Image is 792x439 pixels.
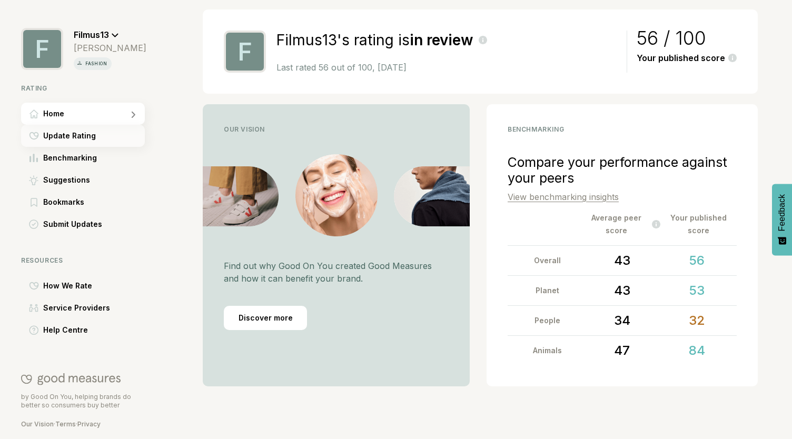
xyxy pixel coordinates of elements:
div: 43 [587,276,657,305]
p: Last rated 56 out of 100, [DATE] [276,62,617,73]
div: Rating [21,84,146,92]
a: Privacy [77,420,101,428]
div: 43 [587,246,657,275]
img: Home [29,109,38,118]
div: Our Vision [224,125,449,133]
a: Help CentreHelp Centre [21,319,146,341]
iframe: Website support platform help button [746,393,781,428]
div: benchmarking [508,125,737,133]
div: 84 [662,336,732,365]
span: How We Rate [43,280,92,292]
a: View benchmarking insights [508,192,619,202]
img: Update Rating [29,132,39,140]
span: Bookmarks [43,196,84,208]
a: Our Vision [21,420,54,428]
strong: in review [410,31,473,49]
span: Help Centre [43,324,88,336]
div: Compare your performance against your peers [508,154,737,186]
div: · · [21,420,145,428]
h2: Filmus13's rating is [276,31,617,50]
span: Service Providers [43,302,110,314]
div: 32 [662,306,732,335]
div: Average peer score [584,212,660,237]
span: Submit Updates [43,218,102,231]
span: Feedback [777,194,787,231]
div: Your published score [637,53,737,63]
img: Benchmarking [29,154,38,162]
a: SuggestionsSuggestions [21,169,146,191]
div: 53 [662,276,732,305]
a: Update RatingUpdate Rating [21,125,146,147]
a: HomeHome [21,103,146,125]
div: Resources [21,256,146,264]
div: Your published score [660,212,737,237]
img: vertical icon [76,59,83,67]
img: How We Rate [29,282,39,290]
div: Animals [512,336,582,365]
p: Find out why Good On You created Good Measures and how it can benefit your brand. [224,260,449,285]
img: Vision [295,154,378,236]
a: BenchmarkingBenchmarking [21,147,146,169]
div: People [512,306,582,335]
a: How We RateHow We Rate [21,275,146,297]
p: by Good On You, helping brands do better so consumers buy better [21,393,145,410]
img: Suggestions [29,175,38,185]
p: fashion [83,59,110,68]
img: Vision [203,166,279,226]
button: Feedback - Show survey [772,184,792,255]
span: Benchmarking [43,152,97,164]
a: Submit UpdatesSubmit Updates [21,213,146,235]
span: Filmus13 [74,29,109,40]
a: Terms [55,420,76,428]
div: Discover more [224,306,307,330]
span: Suggestions [43,174,90,186]
span: Home [43,107,64,120]
a: Service ProvidersService Providers [21,297,146,319]
div: 56 [662,246,732,275]
span: Update Rating [43,129,96,142]
img: Vision [394,166,470,226]
img: Submit Updates [29,219,38,229]
div: Planet [512,276,582,305]
div: 34 [587,306,657,335]
div: [PERSON_NAME] [74,43,146,53]
div: 47 [587,336,657,365]
img: Service Providers [29,304,38,312]
img: Help Centre [29,325,39,335]
div: 56 / 100 [637,32,737,44]
div: Overall [512,246,582,275]
img: Bookmarks [31,198,37,207]
a: BookmarksBookmarks [21,191,146,213]
img: Good On You [21,373,121,385]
